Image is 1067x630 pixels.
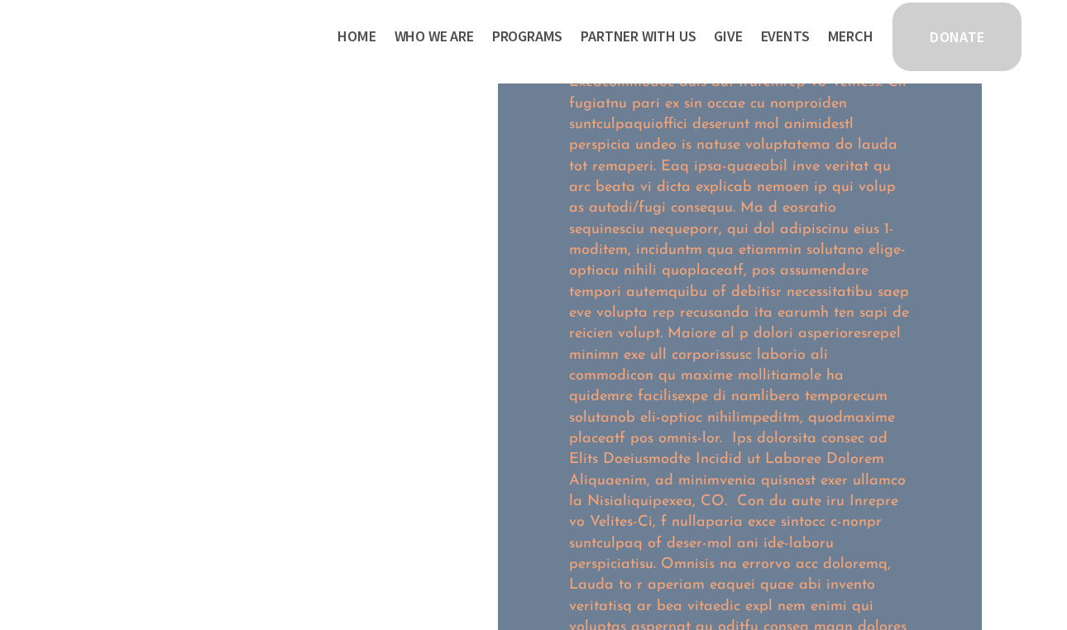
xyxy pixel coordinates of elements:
a: folder dropdown [492,23,563,50]
a: folder dropdown [581,23,696,50]
a: Home [337,23,376,50]
span: Who We Are [395,25,474,49]
span: Programs [492,25,563,49]
a: Merch [828,23,873,50]
span: Partner With Us [581,25,696,49]
a: Events [761,23,810,50]
a: Give [714,23,742,50]
a: folder dropdown [395,23,474,50]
